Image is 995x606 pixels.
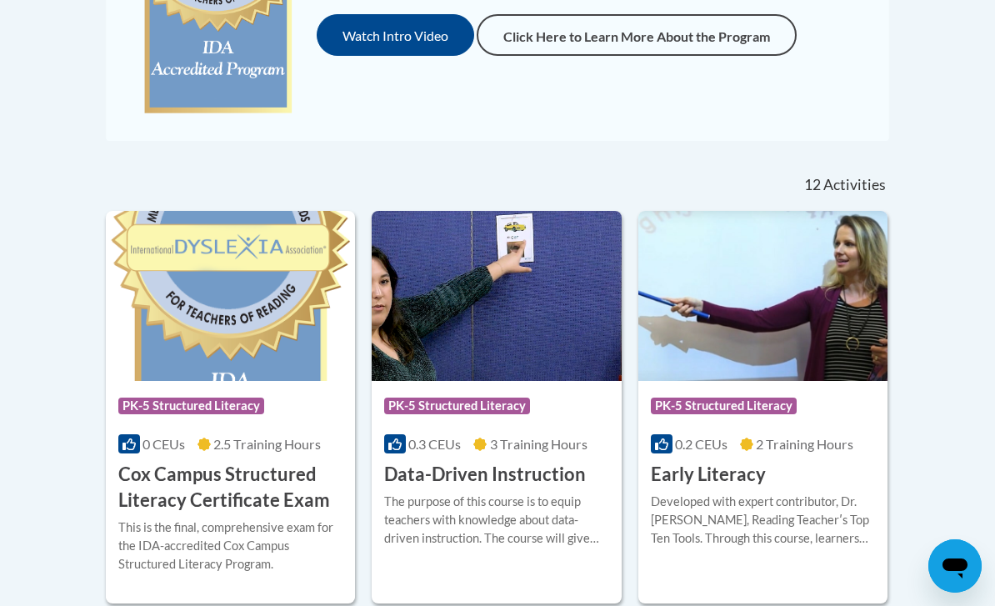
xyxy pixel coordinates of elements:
[118,398,264,414] span: PK-5 Structured Literacy
[384,493,608,548] div: The purpose of this course is to equip teachers with knowledge about data-driven instruction. The...
[213,436,321,452] span: 2.5 Training Hours
[756,436,853,452] span: 2 Training Hours
[490,436,587,452] span: 3 Training Hours
[106,211,355,381] img: Course Logo
[638,211,887,381] img: Course Logo
[372,211,621,381] img: Course Logo
[106,211,355,603] a: Course LogoPK-5 Structured Literacy0 CEUs2.5 Training Hours Cox Campus Structured Literacy Certif...
[317,14,474,56] button: Watch Intro Video
[384,462,586,488] h3: Data-Driven Instruction
[477,14,797,56] a: Click Here to Learn More About the Program
[142,436,185,452] span: 0 CEUs
[651,462,766,488] h3: Early Literacy
[638,211,887,603] a: Course LogoPK-5 Structured Literacy0.2 CEUs2 Training Hours Early LiteracyDeveloped with expert c...
[651,493,875,548] div: Developed with expert contributor, Dr. [PERSON_NAME], Reading Teacherʹs Top Ten Tools. Through th...
[804,176,821,194] span: 12
[118,518,342,573] div: This is the final, comprehensive exam for the IDA-accredited Cox Campus Structured Literacy Program.
[823,176,886,194] span: Activities
[408,436,461,452] span: 0.3 CEUs
[118,462,342,513] h3: Cox Campus Structured Literacy Certificate Exam
[384,398,530,414] span: PK-5 Structured Literacy
[651,398,797,414] span: PK-5 Structured Literacy
[372,211,621,603] a: Course LogoPK-5 Structured Literacy0.3 CEUs3 Training Hours Data-Driven InstructionThe purpose of...
[928,539,982,593] iframe: Button to launch messaging window
[675,436,727,452] span: 0.2 CEUs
